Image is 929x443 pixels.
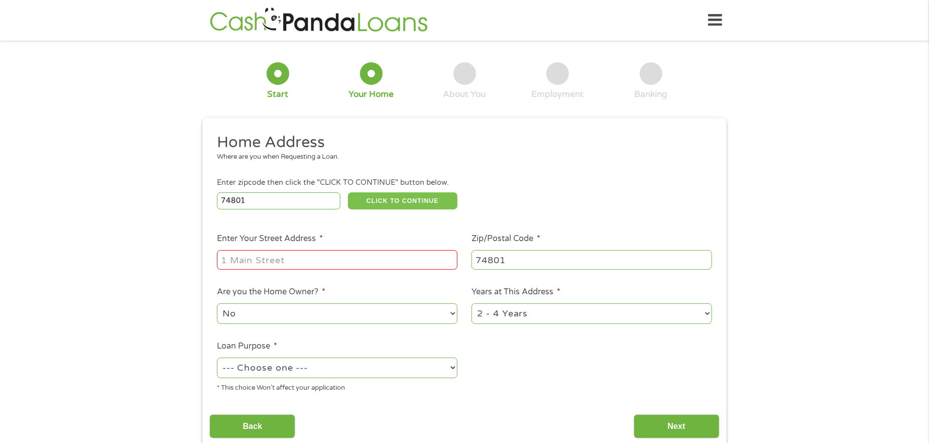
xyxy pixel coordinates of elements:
label: Enter Your Street Address [217,234,323,244]
div: Where are you when Requesting a Loan. [217,152,705,162]
div: Employment [532,89,584,100]
label: Are you the Home Owner? [217,287,325,297]
h2: Home Address [217,133,705,153]
input: Next [634,414,720,439]
label: Zip/Postal Code [472,234,540,244]
button: CLICK TO CONTINUE [348,192,457,209]
label: Loan Purpose [217,341,277,352]
img: GetLoanNow Logo [207,6,431,35]
input: Enter Zipcode (e.g 01510) [217,192,341,209]
input: Back [209,414,295,439]
div: About You [443,89,486,100]
label: Years at This Address [472,287,560,297]
div: Start [267,89,288,100]
input: 1 Main Street [217,250,457,269]
div: * This choice Won’t affect your application [217,380,457,393]
div: Your Home [349,89,394,100]
div: Banking [635,89,668,100]
div: Enter zipcode then click the "CLICK TO CONTINUE" button below. [217,177,712,188]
